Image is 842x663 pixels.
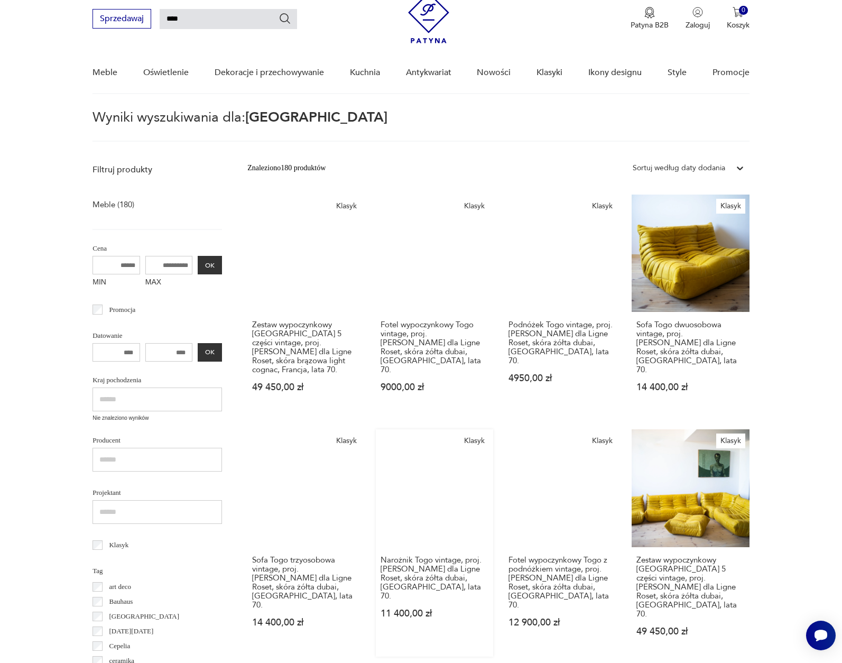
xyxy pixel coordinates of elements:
a: Klasyki [536,52,562,93]
a: Meble (180) [92,197,134,212]
p: [GEOGRAPHIC_DATA] [109,611,179,622]
p: 14 400,00 zł [636,383,744,392]
div: Znaleziono 180 produktów [247,162,326,174]
a: Ikona medaluPatyna B2B [631,7,669,30]
p: Zaloguj [686,20,710,30]
img: Ikona koszyka [733,7,743,17]
h3: Zestaw wypoczynkowy [GEOGRAPHIC_DATA] 5 części vintage, proj. [PERSON_NAME] dla Ligne Roset, skór... [636,556,744,619]
h3: Sofa Togo dwuosobowa vintage, proj. [PERSON_NAME] dla Ligne Roset, skóra żółta dubai, [GEOGRAPHIC... [636,320,744,374]
iframe: Smartsupp widget button [806,621,836,650]
a: Meble [92,52,117,93]
p: Cepelia [109,640,130,652]
p: Kraj pochodzenia [92,374,222,386]
p: Klasyk [109,539,128,551]
h3: Podnóżek Togo vintage, proj. [PERSON_NAME] dla Ligne Roset, skóra żółta dubai, [GEOGRAPHIC_DATA],... [508,320,616,365]
a: Antykwariat [406,52,451,93]
button: Zaloguj [686,7,710,30]
p: Tag [92,565,222,577]
a: KlasykZestaw wypoczynkowy Togo 5 części vintage, proj. M. Ducaroy dla Ligne Roset, skóra brązowa ... [247,195,365,412]
p: Wyniki wyszukiwania dla: [92,111,750,142]
span: [GEOGRAPHIC_DATA] [245,108,387,127]
p: 9000,00 zł [381,383,488,392]
a: Nowości [477,52,511,93]
p: Filtruj produkty [92,164,222,176]
button: 0Koszyk [727,7,750,30]
p: Projektant [92,487,222,499]
button: OK [198,343,222,362]
p: Datowanie [92,330,222,342]
label: MIN [92,274,140,291]
a: Style [668,52,687,93]
p: art deco [109,581,131,593]
a: KlasykNarożnik Togo vintage, proj. M. Ducaroy dla Ligne Roset, skóra żółta dubai, Francja, lata 7... [376,429,493,656]
a: Promocje [713,52,750,93]
h3: Narożnik Togo vintage, proj. [PERSON_NAME] dla Ligne Roset, skóra żółta dubai, [GEOGRAPHIC_DATA],... [381,556,488,601]
a: Ikony designu [588,52,642,93]
button: OK [198,256,222,274]
img: Ikona medalu [644,7,655,19]
a: KlasykFotel wypoczynkowy Togo vintage, proj. M. Ducaroy dla Ligne Roset, skóra żółta dubai, Franc... [376,195,493,412]
button: Patyna B2B [631,7,669,30]
h3: Fotel wypoczynkowy Togo vintage, proj. [PERSON_NAME] dla Ligne Roset, skóra żółta dubai, [GEOGRAP... [381,320,488,374]
p: Koszyk [727,20,750,30]
h3: Sofa Togo trzyosobowa vintage, proj. [PERSON_NAME] dla Ligne Roset, skóra żółta dubai, [GEOGRAPHI... [252,556,360,610]
a: Dekoracje i przechowywanie [215,52,324,93]
a: KlasykPodnóżek Togo vintage, proj. M. Ducaroy dla Ligne Roset, skóra żółta dubai, Francja, lata 7... [504,195,621,412]
p: Patyna B2B [631,20,669,30]
button: Sprzedawaj [92,9,151,29]
a: KlasykSofa Togo trzyosobowa vintage, proj. M. Ducaroy dla Ligne Roset, skóra żółta dubai, Francja... [247,429,365,656]
a: KlasykFotel wypoczynkowy Togo z podnóżkiem vintage, proj. M. Ducaroy dla Ligne Roset, skóra żółta... [504,429,621,656]
div: 0 [739,6,748,15]
p: Producent [92,435,222,446]
p: 12 900,00 zł [508,618,616,627]
img: Ikonka użytkownika [692,7,703,17]
h3: Zestaw wypoczynkowy [GEOGRAPHIC_DATA] 5 części vintage, proj. [PERSON_NAME] dla Ligne Roset, skór... [252,320,360,374]
a: Oświetlenie [143,52,189,93]
p: 49 450,00 zł [252,383,360,392]
p: Nie znaleziono wyników [92,414,222,422]
p: Bauhaus [109,596,133,607]
div: Sortuj według daty dodania [633,162,725,174]
a: KlasykZestaw wypoczynkowy Togo 5 części vintage, proj. M. Ducaroy dla Ligne Roset, skóra żółta du... [632,429,749,656]
p: Promocja [109,304,135,316]
p: [DATE][DATE] [109,625,153,637]
a: Kuchnia [350,52,380,93]
a: Sprzedawaj [92,16,151,23]
p: 49 450,00 zł [636,627,744,636]
p: 14 400,00 zł [252,618,360,627]
h3: Fotel wypoczynkowy Togo z podnóżkiem vintage, proj. [PERSON_NAME] dla Ligne Roset, skóra żółta du... [508,556,616,610]
p: 4950,00 zł [508,374,616,383]
p: Cena [92,243,222,254]
p: 11 400,00 zł [381,609,488,618]
button: Szukaj [279,12,291,25]
label: MAX [145,274,193,291]
a: KlasykSofa Togo dwuosobowa vintage, proj. M. Ducaroy dla Ligne Roset, skóra żółta dubai, Francja,... [632,195,749,412]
